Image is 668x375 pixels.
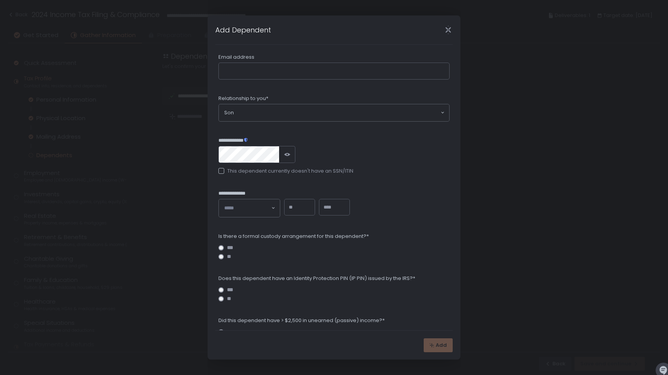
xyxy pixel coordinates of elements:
h1: Add Dependent [215,25,271,35]
div: Search for option [219,199,280,217]
div: Close [436,25,460,34]
input: Search for option [234,109,440,117]
input: Search for option [224,204,271,212]
span: Email address [218,54,254,61]
span: Son [224,109,234,117]
span: Relationship to you* [218,95,268,102]
div: Search for option [219,104,449,121]
span: Did this dependent have > $2,500 in unearned (passive) income?* [218,317,385,324]
span: Does this dependent have an Identity Protection PIN (IP PIN) issued by the IRS?* [218,275,415,282]
span: Is there a formal custody arrangement for this dependent?* [218,233,369,240]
